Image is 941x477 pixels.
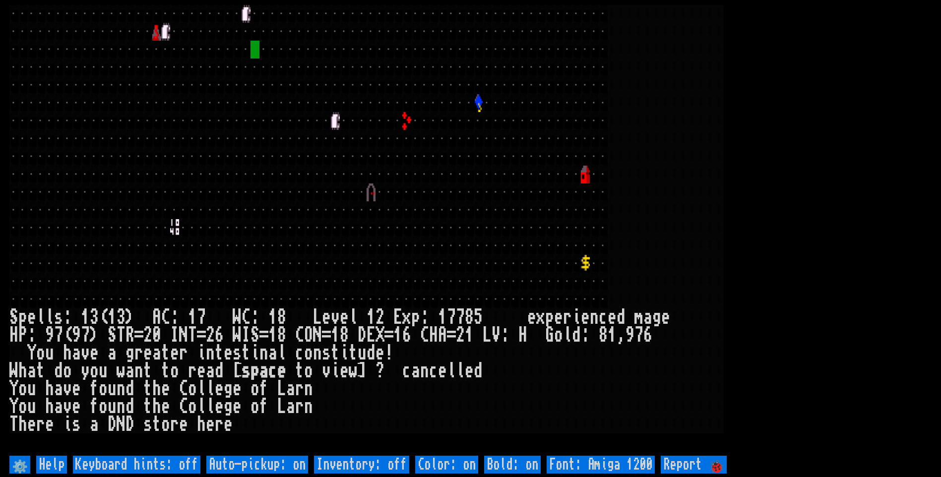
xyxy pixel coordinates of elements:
[161,380,170,398] div: e
[152,344,161,362] div: a
[45,326,54,344] div: 9
[63,416,72,433] div: i
[233,398,242,416] div: e
[376,326,384,344] div: X
[170,326,179,344] div: I
[233,362,242,380] div: [
[304,398,313,416] div: n
[36,308,45,326] div: l
[224,380,233,398] div: g
[197,308,206,326] div: 7
[99,308,108,326] div: (
[108,380,117,398] div: u
[376,308,384,326] div: 2
[179,398,188,416] div: C
[63,326,72,344] div: (
[313,308,322,326] div: L
[90,380,99,398] div: f
[54,398,63,416] div: a
[45,308,54,326] div: l
[393,326,402,344] div: 1
[224,416,233,433] div: e
[215,398,224,416] div: e
[170,308,179,326] div: :
[608,308,617,326] div: e
[143,398,152,416] div: t
[268,362,277,380] div: c
[125,326,134,344] div: R
[197,398,206,416] div: l
[402,308,411,326] div: x
[143,362,152,380] div: t
[90,362,99,380] div: o
[206,362,215,380] div: a
[572,326,581,344] div: d
[9,416,18,433] div: T
[18,416,27,433] div: h
[54,362,63,380] div: d
[634,308,643,326] div: m
[108,416,117,433] div: D
[295,380,304,398] div: r
[197,344,206,362] div: i
[322,308,331,326] div: e
[384,326,393,344] div: =
[599,308,608,326] div: c
[215,362,224,380] div: d
[581,326,590,344] div: :
[554,326,563,344] div: o
[295,326,304,344] div: C
[72,326,81,344] div: 9
[197,326,206,344] div: =
[125,344,134,362] div: g
[242,308,251,326] div: C
[349,344,358,362] div: t
[465,326,474,344] div: 1
[643,326,652,344] div: 6
[304,380,313,398] div: n
[143,326,152,344] div: 2
[117,362,125,380] div: w
[367,344,376,362] div: d
[108,398,117,416] div: u
[99,362,108,380] div: u
[152,308,161,326] div: A
[340,344,349,362] div: i
[304,344,313,362] div: o
[384,344,393,362] div: !
[393,308,402,326] div: E
[447,362,456,380] div: l
[259,326,268,344] div: =
[152,416,161,433] div: t
[626,326,634,344] div: 9
[545,308,554,326] div: p
[143,416,152,433] div: s
[643,308,652,326] div: a
[563,326,572,344] div: l
[322,344,331,362] div: s
[304,326,313,344] div: O
[367,308,376,326] div: 1
[161,308,170,326] div: C
[340,308,349,326] div: e
[117,326,125,344] div: T
[617,326,626,344] div: ,
[54,380,63,398] div: a
[608,326,617,344] div: 1
[349,362,358,380] div: w
[456,308,465,326] div: 7
[134,326,143,344] div: =
[527,308,536,326] div: e
[81,344,90,362] div: v
[277,326,286,344] div: 8
[152,326,161,344] div: 0
[474,308,483,326] div: 5
[90,398,99,416] div: f
[161,398,170,416] div: e
[501,326,509,344] div: :
[518,326,527,344] div: H
[170,416,179,433] div: r
[170,344,179,362] div: e
[9,456,30,474] input: ⚙️
[295,362,304,380] div: t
